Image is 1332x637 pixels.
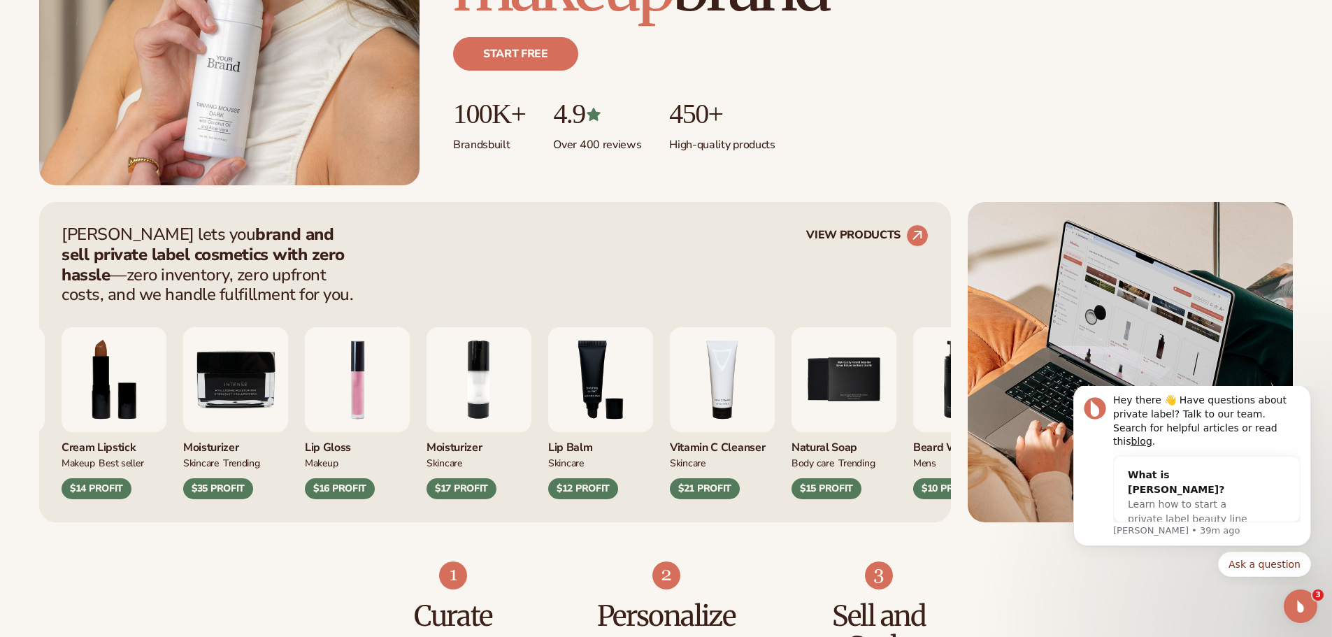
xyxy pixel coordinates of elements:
img: Shopify Image 5 [968,202,1293,522]
div: 8 / 9 [62,327,166,499]
div: 2 / 9 [427,327,531,499]
strong: brand and sell private label cosmetics with zero hassle [62,223,345,286]
div: SKINCARE [427,455,462,470]
p: 4.9 [553,99,641,129]
div: BEST SELLER [99,455,143,470]
p: Message from Lee, sent 39m ago [61,138,248,151]
div: $35 PROFIT [183,478,253,499]
div: $14 PROFIT [62,478,131,499]
div: 4 / 9 [670,327,775,499]
div: MAKEUP [62,455,94,470]
div: Moisturizer [427,432,531,455]
img: Shopify Image 9 [865,561,893,589]
iframe: Intercom live chat [1284,589,1317,623]
p: Brands built [453,129,525,152]
h3: Personalize [587,601,745,631]
div: 1 / 9 [305,327,410,499]
div: 3 / 9 [548,327,653,499]
p: [PERSON_NAME] lets you —zero inventory, zero upfront costs, and we handle fulfillment for you. [62,224,362,305]
div: $17 PROFIT [427,478,496,499]
div: Message content [61,8,248,136]
img: Shopify Image 7 [439,561,467,589]
div: SKINCARE [548,455,584,470]
div: What is [PERSON_NAME]?Learn how to start a private label beauty line with [PERSON_NAME] [62,71,220,166]
img: Smoothing lip balm. [548,327,653,432]
img: Vitamin c cleanser. [670,327,775,432]
img: Moisturizer. [183,327,288,432]
div: MAKEUP [305,455,338,470]
div: 6 / 9 [913,327,1018,499]
a: Start free [453,37,578,71]
div: Hey there 👋 Have questions about private label? Talk to our team. Search for helpful articles or ... [61,8,248,62]
div: Vitamin C Cleanser [670,432,775,455]
div: 9 / 9 [183,327,288,499]
div: BODY Care [792,455,834,470]
img: Luxury cream lipstick. [62,327,166,432]
div: TRENDING [223,455,260,470]
div: $10 PROFIT [913,478,983,499]
p: High-quality products [669,129,775,152]
div: Cream Lipstick [62,432,166,455]
img: Foaming beard wash. [913,327,1018,432]
p: 450+ [669,99,775,129]
h3: Curate [375,601,532,631]
div: $15 PROFIT [792,478,861,499]
div: Natural Soap [792,432,896,455]
div: $21 PROFIT [670,478,740,499]
div: $16 PROFIT [305,478,375,499]
span: Learn how to start a private label beauty line with [PERSON_NAME] [76,113,195,153]
span: 3 [1312,589,1324,601]
div: 5 / 9 [792,327,896,499]
div: $12 PROFIT [548,478,618,499]
button: Quick reply: Ask a question [166,166,259,191]
img: Moisturizing lotion. [427,327,531,432]
div: Lip Balm [548,432,653,455]
div: TRENDING [838,455,875,470]
div: SKINCARE [183,455,219,470]
p: Over 400 reviews [553,129,641,152]
img: Profile image for Lee [31,11,54,34]
img: Pink lip gloss. [305,327,410,432]
div: Quick reply options [21,166,259,191]
img: Shopify Image 8 [652,561,680,589]
div: Beard Wash [913,432,1018,455]
div: mens [913,455,936,470]
iframe: Intercom notifications message [1052,386,1332,585]
div: What is [PERSON_NAME]? [76,82,206,111]
p: 100K+ [453,99,525,129]
a: VIEW PRODUCTS [806,224,929,247]
div: Moisturizer [183,432,288,455]
div: Skincare [670,455,706,470]
a: blog [79,50,100,61]
img: Nature bar of soap. [792,327,896,432]
div: Lip Gloss [305,432,410,455]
